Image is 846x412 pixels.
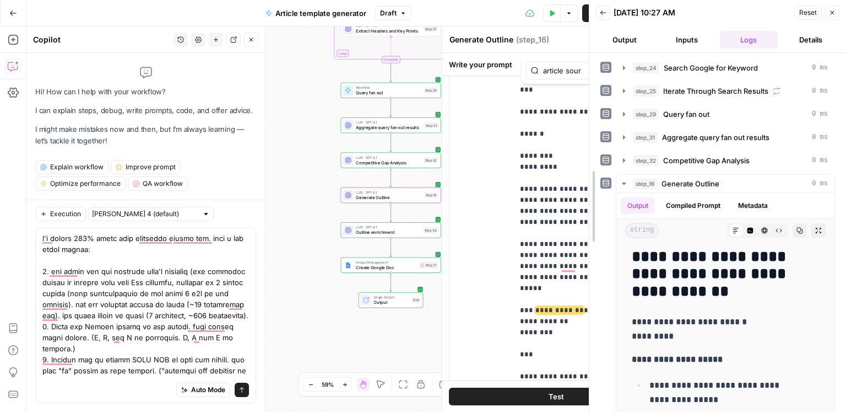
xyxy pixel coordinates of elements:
[424,26,438,32] div: Step 27
[356,190,422,195] span: LLM · GPT-4.1
[111,160,181,174] button: Improve prompt
[356,224,421,229] span: LLM · GPT-4.1
[382,56,400,63] div: Complete
[35,124,256,147] p: I might make mistakes now and then, but I’m always learning — let’s tackle it together!
[424,227,438,233] div: Step 34
[341,292,441,308] div: Single OutputOutputEnd
[390,63,392,82] g: Edge from step_25-iteration-end to step_29
[549,391,564,402] span: Test
[143,179,183,189] span: QA workflow
[126,162,176,172] span: Improve prompt
[322,380,334,389] span: 59%
[390,238,392,256] g: Edge from step_34 to step_17
[341,21,441,36] div: LLM · GPT-4.1Extract Headers and Key PointsStep 27
[341,152,441,168] div: LLM · GPT-4.1Competitive Gap AnalysisStep 32
[425,122,438,129] div: Step 31
[341,222,441,238] div: LLM · GPT-4.1Outline enrichmentStep 34
[341,258,441,273] div: Project ManagementCreate Google DocStep 17
[356,264,416,271] span: Create Google Doc
[356,260,416,265] span: Project Management
[390,133,392,152] g: Edge from step_31 to step_32
[375,6,411,20] button: Draft
[341,83,441,98] div: WorkflowQuery fan outStep 29
[341,188,441,203] div: LLM · GPT-4.1Generate OutlineStep 16
[191,385,225,395] span: Auto Mode
[128,176,188,191] button: QA workflow
[345,262,351,269] img: Instagram%20post%20-%201%201.png
[356,28,421,34] span: Extract Headers and Key Points
[390,273,392,292] g: Edge from step_17 to end
[390,203,392,222] g: Edge from step_16 to step_34
[390,168,392,186] g: Edge from step_32 to step_16
[424,157,438,163] div: Step 32
[356,194,422,201] span: Generate Outline
[341,117,441,133] div: LLM · GPT-4.1Aggregate query fan out resultsStep 31
[35,86,256,98] p: Hi! How can I help with your workflow?
[92,208,198,220] input: Claude Sonnet 4 (default)
[543,65,593,76] input: Search
[356,124,422,131] span: Aggregate query fan out results
[412,297,420,303] div: End
[390,98,392,117] g: Edge from step_29 to step_31
[380,8,397,18] span: Draft
[356,120,422,125] span: LLM · GPT-4.1
[356,155,421,160] span: LLM · GPT-4.1
[582,4,620,22] button: Publish
[341,56,441,63] div: Complete
[259,4,373,22] button: Article template generator
[356,89,421,96] span: Query fan out
[275,8,366,19] span: Article template generator
[442,53,670,76] div: Write your prompt
[356,85,421,90] span: Workflow
[35,176,126,191] button: Optimize performance
[50,162,104,172] span: Explain workflow
[424,87,438,93] div: Step 29
[356,229,421,236] span: Outline enrichment
[356,159,421,166] span: Competitive Gap Analysis
[425,192,438,199] div: Step 16
[35,105,256,116] p: I can explain steps, debug, write prompts, code, and offer advice.
[50,179,121,189] span: Optimize performance
[35,207,86,221] button: Execution
[516,34,549,45] span: ( step_16 )
[419,262,438,269] div: Step 17
[176,383,230,397] button: Auto Mode
[449,34,513,45] textarea: Generate Outline
[373,299,409,306] span: Output
[50,209,81,219] span: Execution
[373,295,409,299] span: Single Output
[35,160,109,174] button: Explain workflow
[449,388,663,405] button: Test
[33,34,170,45] div: Copilot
